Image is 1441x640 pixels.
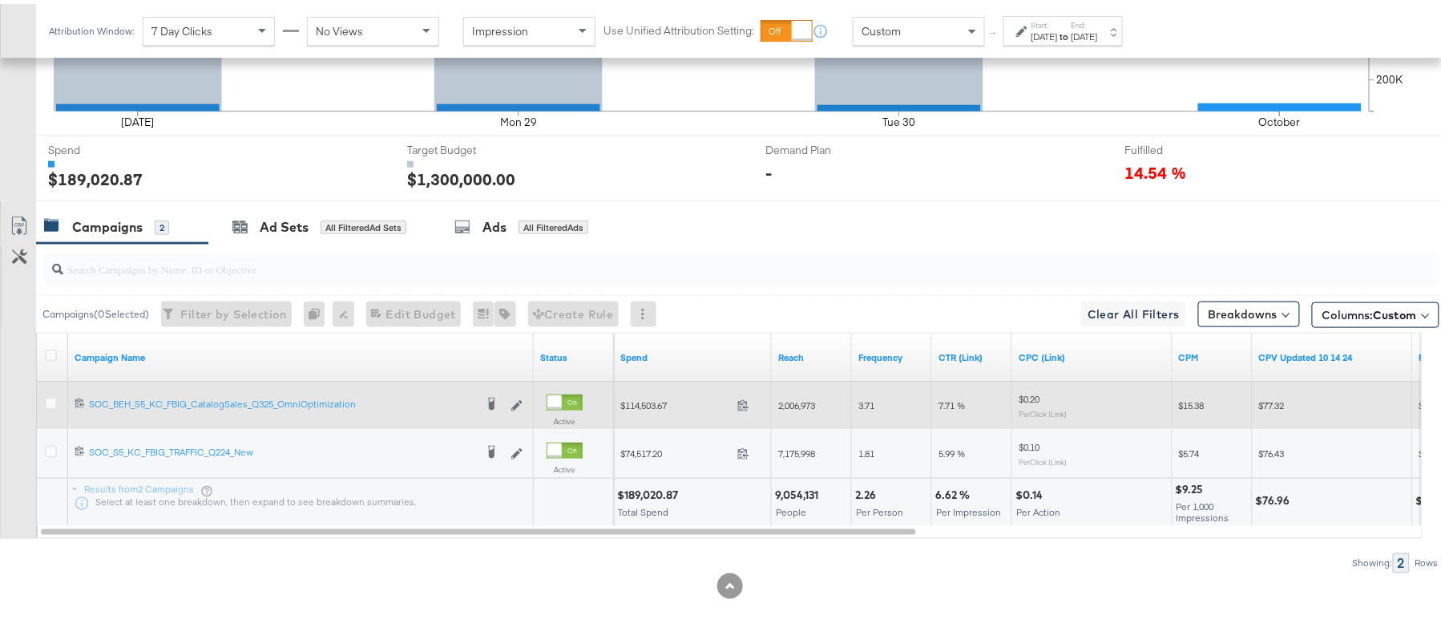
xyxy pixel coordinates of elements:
[89,442,474,455] div: SOC_S5_KC_FBIG_TRAFFIC_Q224_New
[1179,444,1200,456] span: $5.74
[1019,453,1067,463] sub: Per Click (Link)
[316,20,363,34] span: No Views
[89,442,474,458] a: SOC_S5_KC_FBIG_TRAFFIC_Q224_New
[407,139,527,154] span: Target Budget
[776,502,806,514] span: People
[620,347,765,360] a: The total amount spent to date.
[766,157,773,180] div: -
[1016,502,1060,514] span: Per Action
[547,412,583,423] label: Active
[938,395,965,407] span: 7.71 %
[935,484,975,499] div: 6.62 %
[304,298,333,323] div: 0
[1019,347,1166,360] a: The average cost for each link click you've received from your ad.
[778,347,846,360] a: The number of people your ad was served to.
[620,395,731,407] span: $114,503.67
[1256,489,1295,504] div: $76.96
[407,164,515,187] div: $1,300,000.00
[617,484,683,499] div: $189,020.87
[1019,437,1039,449] span: $0.10
[48,164,143,187] div: $189,020.87
[1124,157,1186,179] span: 14.54 %
[775,484,823,499] div: 9,054,131
[987,27,1002,33] span: ↑
[938,347,1006,360] a: The number of clicks received on a link in your ad divided by the number of impressions.
[1019,405,1067,415] sub: Per Click (Link)
[89,394,474,407] div: SOC_BEH_S5_KC_FBIG_CatalogSales_Q325_OmniOptimization
[1259,395,1285,407] span: $77.32
[547,460,583,471] label: Active
[48,22,135,33] div: Attribution Window:
[1019,389,1039,401] span: $0.20
[766,139,886,154] span: Demand Plan
[1081,298,1186,323] button: Clear All Filters
[1374,304,1417,318] span: Custom
[1072,16,1098,26] label: End:
[472,20,528,34] span: Impression
[618,502,668,514] span: Total Spend
[1179,347,1246,360] a: The average cost you've paid to have 1,000 impressions of your ad.
[1177,496,1229,520] span: Per 1,000 Impressions
[1124,139,1245,154] span: Fulfilled
[862,20,901,34] span: Custom
[1415,554,1439,565] div: Rows
[482,214,507,233] div: Ads
[1031,16,1058,26] label: Start:
[89,394,474,410] a: SOC_BEH_S5_KC_FBIG_CatalogSales_Q325_OmniOptimization
[1259,111,1301,126] text: October
[858,347,926,360] a: The average number of times your ad was served to each person.
[1031,26,1058,39] div: [DATE]
[1312,298,1439,324] button: Columns:Custom
[121,111,154,126] text: [DATE]
[500,111,537,126] text: Mon 29
[63,243,1312,274] input: Search Campaigns by Name, ID or Objective
[1058,26,1072,38] strong: to
[48,139,168,154] span: Spend
[1259,347,1407,360] a: Updated Adobe CPV
[75,347,527,360] a: Your campaign name.
[1179,395,1205,407] span: $15.38
[1198,298,1300,323] button: Breakdowns
[858,395,874,407] span: 3.71
[855,484,881,499] div: 2.26
[882,111,915,126] text: Tue 30
[260,214,309,233] div: Ad Sets
[1393,549,1410,569] div: 2
[519,217,588,231] div: All Filtered Ads
[778,395,815,407] span: 2,006,973
[1322,303,1417,319] span: Columns:
[1259,444,1285,456] span: $76.43
[72,214,143,233] div: Campaigns
[1088,301,1180,321] span: Clear All Filters
[540,347,607,360] a: Shows the current state of your Ad Campaign.
[151,20,212,34] span: 7 Day Clicks
[938,444,965,456] span: 5.99 %
[1015,484,1047,499] div: $0.14
[856,502,903,514] span: Per Person
[603,19,754,34] label: Use Unified Attribution Setting:
[620,444,731,456] span: $74,517.20
[1072,26,1098,39] div: [DATE]
[155,217,169,231] div: 2
[1176,478,1209,493] div: $9.25
[778,444,815,456] span: 7,175,998
[1352,554,1393,565] div: Showing:
[936,502,1001,514] span: Per Impression
[321,217,406,231] div: All Filtered Ad Sets
[858,444,874,456] span: 1.81
[42,303,149,318] div: Campaigns ( 0 Selected)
